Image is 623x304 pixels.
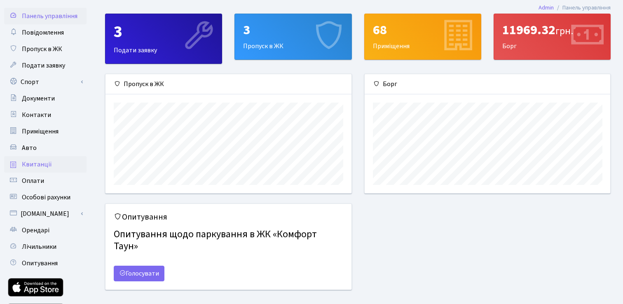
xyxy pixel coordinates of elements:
[4,57,87,74] a: Подати заявку
[105,14,222,64] a: 3Подати заявку
[4,173,87,189] a: Оплати
[22,176,44,185] span: Оплати
[539,3,554,12] a: Admin
[22,226,49,235] span: Орендарі
[494,14,610,59] div: Борг
[4,206,87,222] a: [DOMAIN_NAME]
[4,90,87,107] a: Документи
[4,123,87,140] a: Приміщення
[4,189,87,206] a: Особові рахунки
[22,259,58,268] span: Опитування
[554,3,611,12] li: Панель управління
[4,222,87,239] a: Орендарі
[4,255,87,271] a: Опитування
[114,266,164,281] a: Голосувати
[22,160,52,169] span: Квитанції
[22,61,65,70] span: Подати заявку
[365,74,611,94] div: Борг
[22,44,62,54] span: Пропуск в ЖК
[4,74,87,90] a: Спорт
[114,22,213,42] div: 3
[4,239,87,255] a: Лічильники
[235,14,351,59] div: Пропуск в ЖК
[22,143,37,152] span: Авто
[105,74,351,94] div: Пропуск в ЖК
[364,14,481,60] a: 68Приміщення
[114,212,343,222] h5: Опитування
[4,156,87,173] a: Квитанції
[373,22,473,38] div: 68
[555,24,573,38] span: грн.
[22,242,56,251] span: Лічильники
[22,12,77,21] span: Панель управління
[4,8,87,24] a: Панель управління
[502,22,602,38] div: 11969.32
[114,225,343,256] h4: Опитування щодо паркування в ЖК «Комфорт Таун»
[22,28,64,37] span: Повідомлення
[234,14,351,60] a: 3Пропуск в ЖК
[22,193,70,202] span: Особові рахунки
[4,107,87,123] a: Контакти
[105,14,222,63] div: Подати заявку
[4,41,87,57] a: Пропуск в ЖК
[4,24,87,41] a: Повідомлення
[243,22,343,38] div: 3
[22,94,55,103] span: Документи
[4,140,87,156] a: Авто
[22,127,59,136] span: Приміщення
[365,14,481,59] div: Приміщення
[22,110,51,119] span: Контакти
